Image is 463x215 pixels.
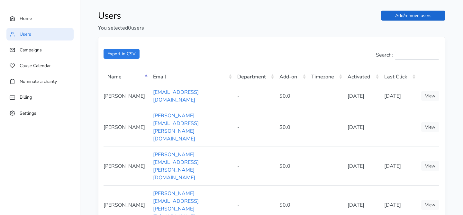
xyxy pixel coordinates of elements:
span: Settings [20,110,36,116]
a: View [421,91,439,101]
td: [DATE] [380,85,417,108]
a: [EMAIL_ADDRESS][DOMAIN_NAME] [153,89,199,103]
span: Users [20,31,31,37]
td: [PERSON_NAME] [104,108,149,147]
td: [DATE] [344,85,380,108]
th: Name: activate to sort column descending [104,68,149,85]
th: Email: activate to sort column ascending [149,68,233,85]
span: 0 [128,24,131,31]
button: Export in CSV [104,49,140,59]
td: $0.0 [276,108,307,147]
span: Cause Calendar [20,63,51,69]
td: $0.0 [276,85,307,108]
span: Campaigns [20,47,42,53]
td: [DATE] [380,147,417,185]
a: Users [6,28,74,40]
td: - [233,108,276,147]
th: Activated: activate to sort column ascending [344,68,380,85]
h1: Users [98,11,267,22]
a: Campaigns [6,44,74,56]
td: $0.0 [276,147,307,185]
th: Timezone: activate to sort column ascending [307,68,344,85]
a: [PERSON_NAME][EMAIL_ADDRESS][PERSON_NAME][DOMAIN_NAME] [153,112,199,142]
td: - [233,147,276,185]
th: Add-on: activate to sort column ascending [276,68,307,85]
a: Add/remove users [381,11,445,21]
td: - [233,85,276,108]
span: Home [20,15,32,22]
a: Cause Calendar [6,59,74,72]
a: Nominate a charity [6,75,74,88]
a: Billing [6,91,74,103]
a: [PERSON_NAME][EMAIL_ADDRESS][PERSON_NAME][DOMAIN_NAME] [153,151,199,181]
label: Search: [376,51,439,60]
span: Export in CSV [107,51,136,57]
a: View [421,200,439,210]
p: You selected users [98,24,267,32]
span: Billing [20,94,32,100]
a: View [421,161,439,171]
th: Department: activate to sort column ascending [233,68,276,85]
a: Home [6,12,74,25]
td: [PERSON_NAME] [104,85,149,108]
td: [DATE] [344,108,380,147]
td: [DATE] [344,147,380,185]
a: View [421,122,439,132]
span: Nominate a charity [20,78,57,85]
td: [PERSON_NAME] [104,147,149,185]
input: Search: [395,52,439,60]
th: Last Click: activate to sort column ascending [380,68,417,85]
a: Settings [6,107,74,120]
